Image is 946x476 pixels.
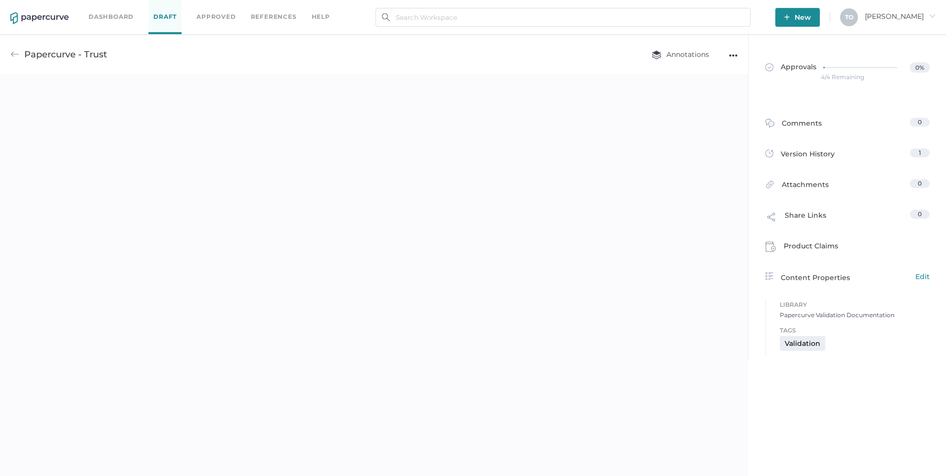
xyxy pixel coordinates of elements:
[89,11,134,22] a: Dashboard
[765,148,930,162] a: Version History1
[765,148,835,162] div: Version History
[652,50,662,59] img: annotation-layers.cc6d0e6b.svg
[919,149,921,156] span: 1
[765,63,773,71] img: approved-grey.341b8de9.svg
[765,271,930,283] a: Content PropertiesEdit
[10,50,19,59] img: back-arrow-grey.72011ae3.svg
[915,271,930,282] span: Edit
[775,8,820,27] button: New
[765,179,829,194] div: Attachments
[780,336,825,351] div: Validation
[784,8,811,27] span: New
[759,52,936,91] a: Approvals0%
[910,62,929,73] span: 0%
[765,149,773,159] img: versions-icon.ee5af6b0.svg
[729,48,738,62] div: ●●●
[765,240,838,255] div: Product Claims
[765,272,773,280] img: content-properties-icon.34d20aed.svg
[865,12,936,21] span: [PERSON_NAME]
[765,62,816,73] span: Approvals
[376,8,751,27] input: Search Workspace
[382,13,390,21] img: search.bf03fe8b.svg
[929,12,936,19] i: arrow_right
[765,119,774,130] img: comment-icon.4fbda5a2.svg
[196,11,236,22] a: Approved
[765,210,930,229] a: Share Links0
[765,240,930,255] a: Product Claims
[765,271,930,283] div: Content Properties
[642,45,719,64] button: Annotations
[918,118,922,126] span: 0
[765,118,822,133] div: Comments
[765,180,774,191] img: attachments-icon.0dd0e375.svg
[652,50,709,59] span: Annotations
[780,299,930,310] span: Library
[765,210,826,229] div: Share Links
[765,211,777,226] img: share-link-icon.af96a55c.svg
[845,13,853,21] span: T O
[784,14,790,20] img: plus-white.e19ec114.svg
[780,325,922,336] span: Tags
[765,118,930,133] a: Comments0
[918,180,922,187] span: 0
[10,12,69,24] img: papercurve-logo-colour.7244d18c.svg
[24,45,107,64] div: Papercurve - Trust
[312,11,330,22] div: help
[765,241,776,252] img: claims-icon.71597b81.svg
[918,210,922,218] span: 0
[780,310,930,320] span: Papercurve Validation Documentation
[765,179,930,194] a: Attachments0
[251,11,297,22] a: References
